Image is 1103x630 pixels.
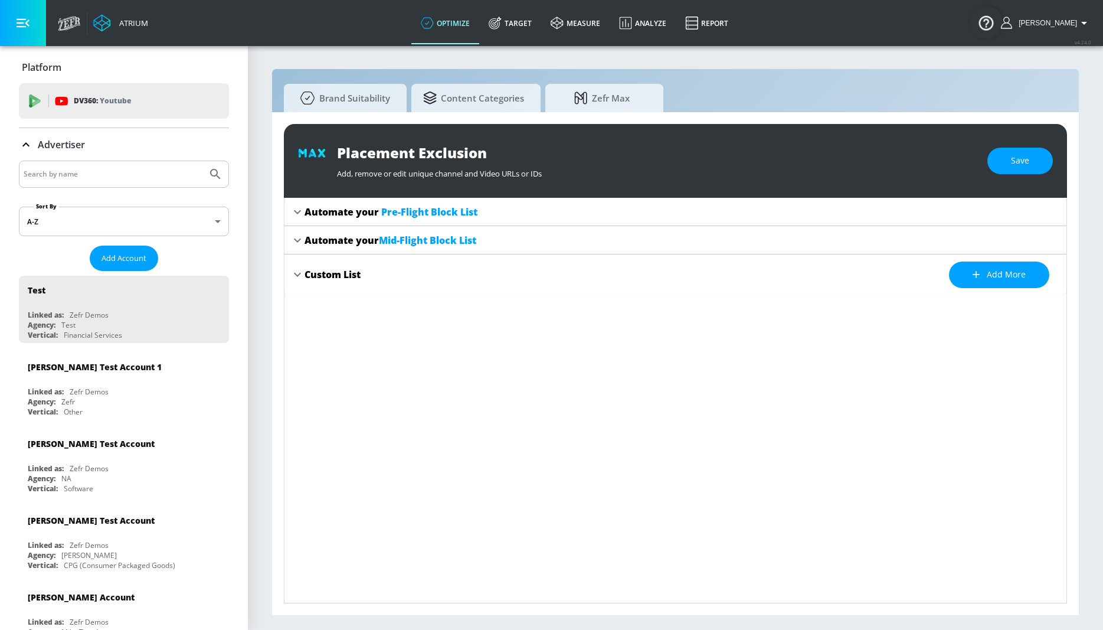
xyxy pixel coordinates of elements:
[19,429,229,497] div: [PERSON_NAME] Test AccountLinked as:Zefr DemosAgency:NAVertical:Software
[100,94,131,107] p: Youtube
[284,198,1066,226] div: Automate your Pre-Flight Block List
[305,234,476,247] div: Automate your
[970,6,1003,39] button: Open Resource Center
[70,617,109,627] div: Zefr Demos
[28,550,55,560] div: Agency:
[19,128,229,161] div: Advertiser
[19,51,229,84] div: Platform
[74,94,131,107] p: DV360:
[114,18,148,28] div: Atrium
[28,407,58,417] div: Vertical:
[28,438,155,449] div: [PERSON_NAME] Test Account
[70,463,109,474] div: Zefr Demos
[22,61,61,74] p: Platform
[34,203,59,210] label: Sort By
[61,550,117,560] div: [PERSON_NAME]
[38,138,85,151] p: Advertiser
[24,167,202,182] input: Search by name
[305,268,361,281] div: Custom List
[479,2,541,44] a: Target
[28,540,64,550] div: Linked as:
[61,397,75,407] div: Zefr
[284,254,1066,295] div: Custom ListAdd more
[610,2,676,44] a: Analyze
[28,560,58,570] div: Vertical:
[676,2,738,44] a: Report
[284,226,1066,254] div: Automate yourMid-Flight Block List
[381,205,477,218] span: Pre-Flight Block List
[93,14,148,32] a: Atrium
[19,352,229,420] div: [PERSON_NAME] Test Account 1Linked as:Zefr DemosAgency:ZefrVertical:Other
[411,2,479,44] a: optimize
[28,330,58,340] div: Vertical:
[423,84,524,112] span: Content Categories
[1011,154,1029,168] span: Save
[28,474,55,484] div: Agency:
[19,276,229,343] div: TestLinked as:Zefr DemosAgency:TestVertical:Financial Services
[64,330,122,340] div: Financial Services
[70,387,109,397] div: Zefr Demos
[557,84,647,112] span: Zefr Max
[70,540,109,550] div: Zefr Demos
[90,246,158,271] button: Add Account
[949,262,1049,288] button: Add more
[305,205,477,218] div: Automate your
[1075,39,1091,45] span: v 4.24.0
[28,397,55,407] div: Agency:
[19,506,229,573] div: [PERSON_NAME] Test AccountLinked as:Zefr DemosAgency:[PERSON_NAME]Vertical:CPG (Consumer Packaged...
[28,515,155,526] div: [PERSON_NAME] Test Account
[28,617,64,627] div: Linked as:
[28,463,64,474] div: Linked as:
[337,162,976,179] div: Add, remove or edit unique channel and Video URLs or IDs
[19,207,229,236] div: A-Z
[1001,16,1091,30] button: [PERSON_NAME]
[337,143,976,162] div: Placement Exclusion
[296,84,390,112] span: Brand Suitability
[64,407,83,417] div: Other
[61,320,76,330] div: Test
[28,592,135,603] div: [PERSON_NAME] Account
[379,234,476,247] span: Mid-Flight Block List
[64,484,93,494] div: Software
[28,387,64,397] div: Linked as:
[28,361,162,373] div: [PERSON_NAME] Test Account 1
[61,474,71,484] div: NA
[541,2,610,44] a: measure
[19,83,229,119] div: DV360: Youtube
[987,148,1053,174] button: Save
[28,320,55,330] div: Agency:
[102,252,146,265] span: Add Account
[28,285,45,296] div: Test
[28,484,58,494] div: Vertical:
[1014,19,1077,27] span: login as: uyen.hoang@zefr.com
[64,560,175,570] div: CPG (Consumer Packaged Goods)
[28,310,64,320] div: Linked as:
[70,310,109,320] div: Zefr Demos
[973,267,1026,282] span: Add more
